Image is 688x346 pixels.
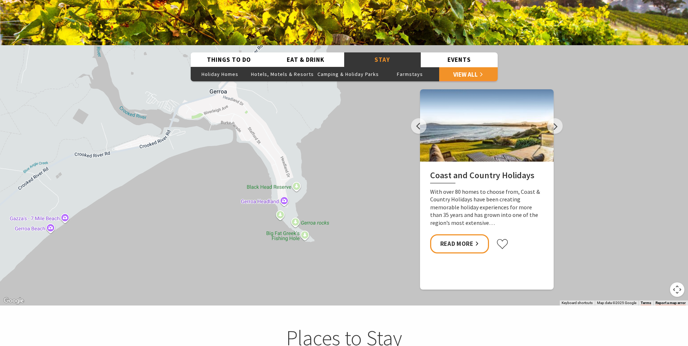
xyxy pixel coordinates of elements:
a: Terms [641,301,651,305]
a: Open this area in Google Maps (opens a new window) [2,296,26,306]
p: With over 80 homes to choose from, Coast & Country Holidays have been creating memorable holiday ... [430,188,544,227]
button: Eat & Drink [267,52,344,67]
button: Camping & Holiday Parks [316,67,381,81]
button: Events [421,52,498,67]
button: Click to favourite Coast and Country Holidays [496,239,509,249]
button: Next [547,118,563,134]
button: Hotels, Motels & Resorts [249,67,316,81]
a: Read More [430,234,489,253]
button: Farmstays [381,67,439,81]
button: Holiday Homes [191,67,249,81]
img: Google [2,296,26,306]
button: Things To Do [191,52,268,67]
button: Previous [411,118,427,134]
button: Stay [344,52,421,67]
a: Report a map error [655,301,686,305]
span: Map data ©2025 Google [597,301,636,305]
a: View All [439,67,498,81]
button: Keyboard shortcuts [562,300,593,306]
h2: Coast and Country Holidays [430,170,544,183]
button: Map camera controls [670,282,684,297]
